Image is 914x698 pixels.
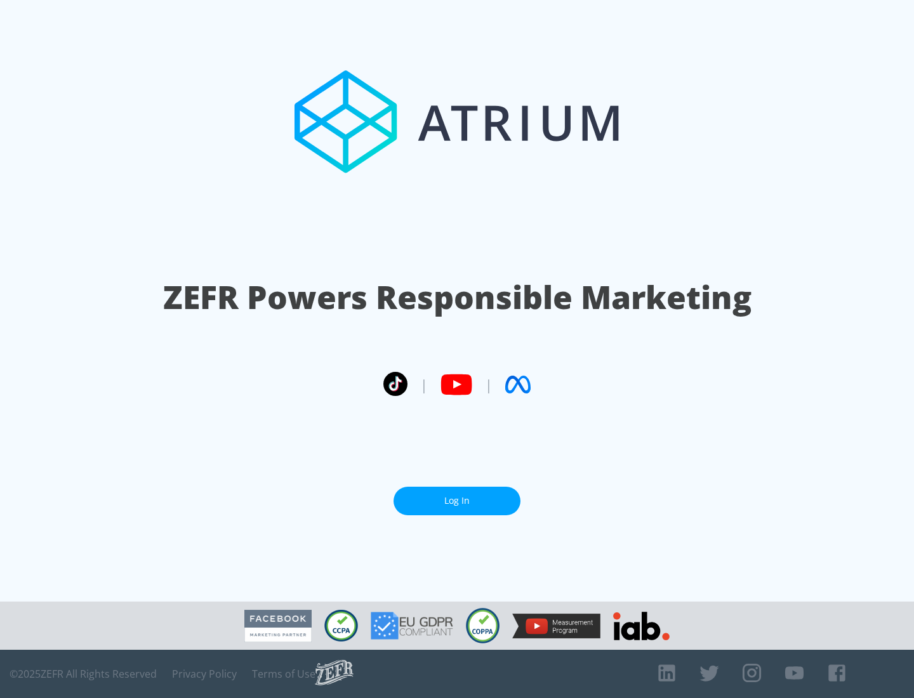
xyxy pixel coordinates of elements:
span: | [485,375,493,394]
img: GDPR Compliant [371,612,453,640]
img: CCPA Compliant [324,610,358,642]
img: IAB [613,612,670,640]
img: COPPA Compliant [466,608,500,643]
span: | [420,375,428,394]
h1: ZEFR Powers Responsible Marketing [163,275,752,319]
img: YouTube Measurement Program [512,614,600,638]
span: © 2025 ZEFR All Rights Reserved [10,668,157,680]
a: Terms of Use [252,668,315,680]
a: Log In [394,487,520,515]
img: Facebook Marketing Partner [244,610,312,642]
a: Privacy Policy [172,668,237,680]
